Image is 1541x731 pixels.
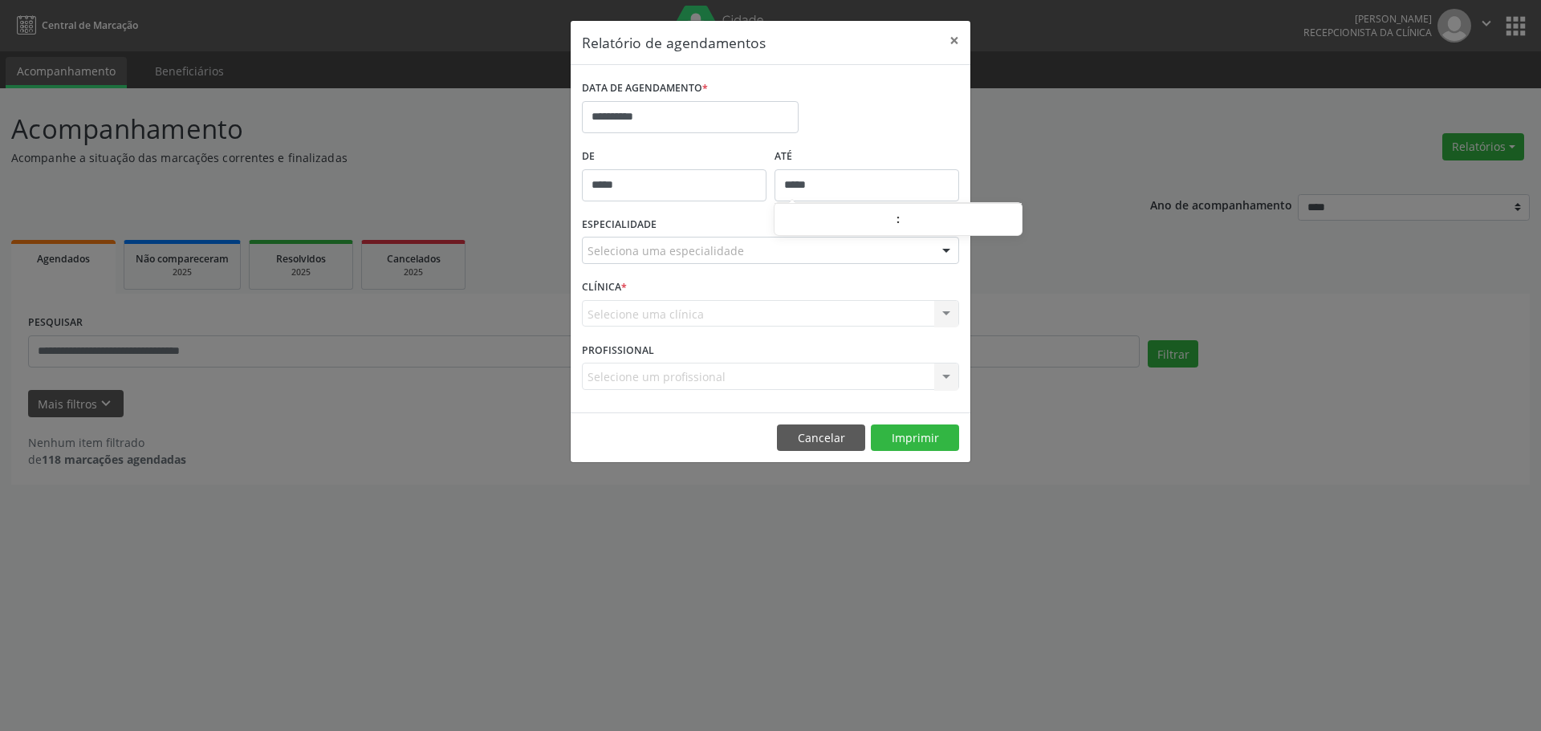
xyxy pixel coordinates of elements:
[775,205,896,237] input: Hour
[938,21,970,60] button: Close
[582,338,654,363] label: PROFISSIONAL
[775,144,959,169] label: ATÉ
[901,205,1022,237] input: Minute
[896,203,901,235] span: :
[582,144,766,169] label: De
[582,76,708,101] label: DATA DE AGENDAMENTO
[582,275,627,300] label: CLÍNICA
[777,424,865,452] button: Cancelar
[582,32,766,53] h5: Relatório de agendamentos
[582,213,657,238] label: ESPECIALIDADE
[588,242,744,259] span: Seleciona uma especialidade
[871,424,959,452] button: Imprimir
